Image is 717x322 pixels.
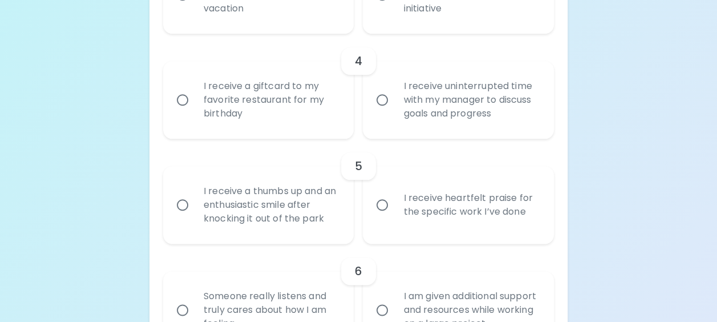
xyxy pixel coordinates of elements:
h6: 5 [355,157,362,175]
h6: 4 [355,52,362,70]
div: choice-group-check [163,34,554,139]
div: choice-group-check [163,139,554,244]
h6: 6 [355,262,362,280]
div: I receive uninterrupted time with my manager to discuss goals and progress [394,66,548,134]
div: I receive heartfelt praise for the specific work I’ve done [394,178,548,232]
div: I receive a giftcard to my favorite restaurant for my birthday [195,66,348,134]
div: I receive a thumbs up and an enthusiastic smile after knocking it out of the park [195,171,348,239]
